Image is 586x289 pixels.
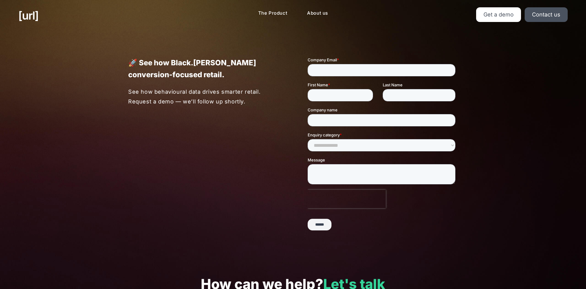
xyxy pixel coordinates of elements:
a: Contact us [525,7,568,22]
a: The Product [253,7,292,19]
a: Get a demo [476,7,521,22]
p: See how behavioural data drives smarter retail. Request a demo — we’ll follow up shortly. [128,87,279,106]
a: [URL] [18,7,38,24]
a: About us [302,7,333,19]
iframe: Form 1 [308,57,458,236]
p: 🚀 See how Black.[PERSON_NAME] conversion-focused retail. [128,57,278,81]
